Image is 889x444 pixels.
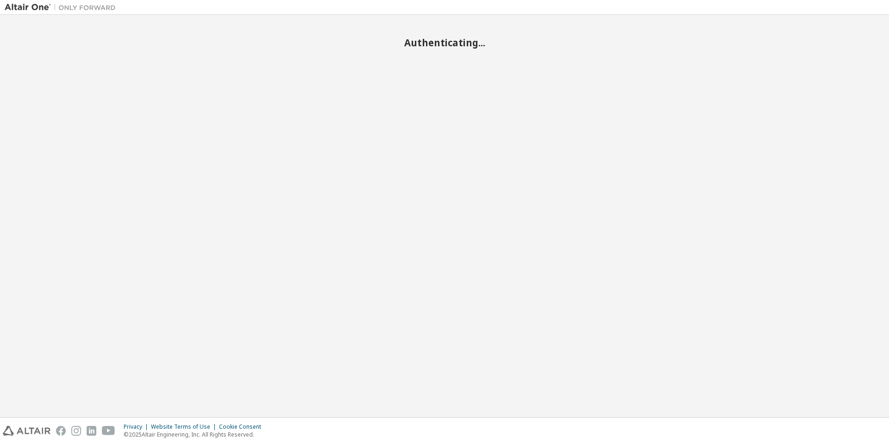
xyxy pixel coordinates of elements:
[5,37,884,49] h2: Authenticating...
[3,426,50,436] img: altair_logo.svg
[87,426,96,436] img: linkedin.svg
[56,426,66,436] img: facebook.svg
[219,423,267,431] div: Cookie Consent
[5,3,120,12] img: Altair One
[124,431,267,438] p: © 2025 Altair Engineering, Inc. All Rights Reserved.
[71,426,81,436] img: instagram.svg
[124,423,151,431] div: Privacy
[102,426,115,436] img: youtube.svg
[151,423,219,431] div: Website Terms of Use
